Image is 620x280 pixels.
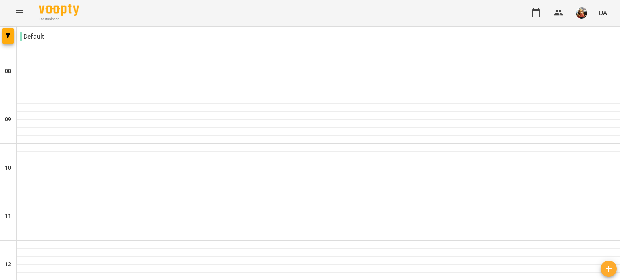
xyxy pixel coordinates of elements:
[5,212,11,221] h6: 11
[5,164,11,172] h6: 10
[601,261,617,277] button: Створити урок
[595,5,610,20] button: UA
[39,17,79,22] span: For Business
[20,32,44,41] p: Default
[5,115,11,124] h6: 09
[576,7,587,19] img: edc150b1e3960c0f40dc8d3aa1737096.jpeg
[10,3,29,23] button: Menu
[5,67,11,76] h6: 08
[5,260,11,269] h6: 12
[599,8,607,17] span: UA
[39,4,79,16] img: Voopty Logo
